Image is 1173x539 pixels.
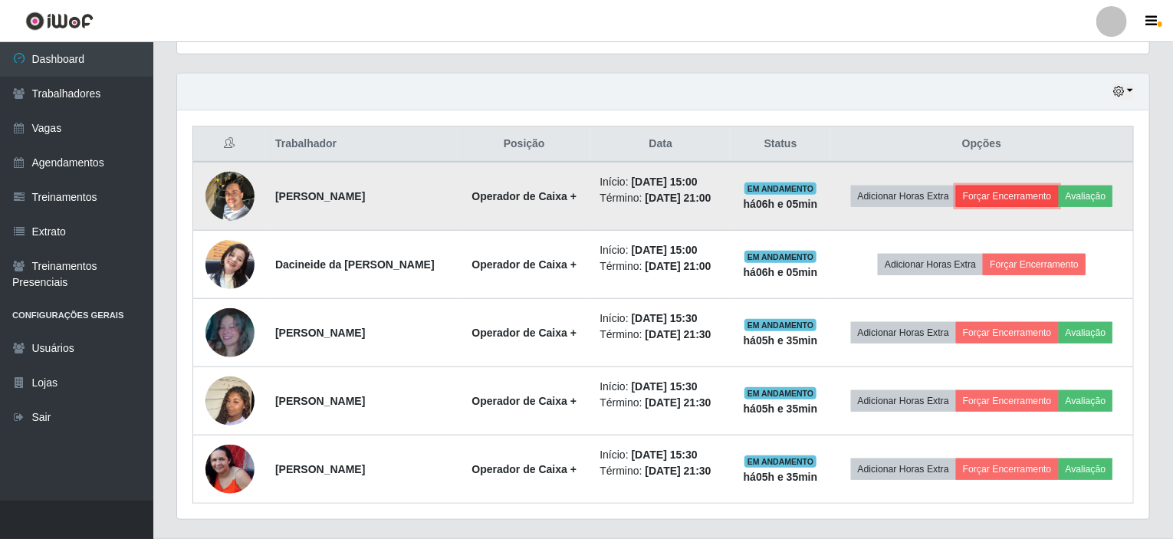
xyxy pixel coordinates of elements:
button: Adicionar Horas Extra [851,458,956,480]
time: [DATE] 21:30 [646,328,711,340]
button: Avaliação [1059,458,1113,480]
th: Data [590,127,731,163]
span: EM ANDAMENTO [744,455,817,468]
img: 1752513386175.jpeg [205,232,255,297]
li: Início: [600,242,721,258]
strong: há 06 h e 05 min [744,198,818,210]
li: Início: [600,379,721,395]
button: Forçar Encerramento [956,186,1059,207]
th: Posição [458,127,590,163]
span: EM ANDAMENTO [744,319,817,331]
button: Adicionar Horas Extra [851,322,956,343]
img: 1745635313698.jpeg [205,357,255,445]
strong: [PERSON_NAME] [275,327,365,339]
time: [DATE] 15:00 [632,176,698,188]
strong: Dacineide da [PERSON_NAME] [275,258,435,271]
time: [DATE] 21:00 [646,260,711,272]
button: Adicionar Horas Extra [878,254,983,275]
button: Adicionar Horas Extra [851,390,956,412]
button: Forçar Encerramento [956,458,1059,480]
strong: [PERSON_NAME] [275,395,365,407]
strong: Operador de Caixa + [472,463,577,475]
span: EM ANDAMENTO [744,251,817,263]
th: Status [731,127,830,163]
span: EM ANDAMENTO [744,182,817,195]
button: Avaliação [1059,390,1113,412]
img: 1743338839822.jpeg [205,445,255,494]
button: Forçar Encerramento [956,322,1059,343]
strong: Operador de Caixa + [472,258,577,271]
time: [DATE] 15:30 [632,380,698,393]
strong: Operador de Caixa + [472,395,577,407]
strong: [PERSON_NAME] [275,190,365,202]
strong: Operador de Caixa + [472,190,577,202]
strong: há 05 h e 35 min [744,334,818,347]
th: Trabalhador [266,127,458,163]
li: Término: [600,190,721,206]
img: 1725217718320.jpeg [205,163,255,228]
button: Adicionar Horas Extra [851,186,956,207]
button: Avaliação [1059,322,1113,343]
li: Início: [600,174,721,190]
time: [DATE] 21:30 [646,396,711,409]
li: Término: [600,463,721,479]
time: [DATE] 15:30 [632,312,698,324]
li: Término: [600,327,721,343]
strong: há 05 h e 35 min [744,403,818,415]
th: Opções [830,127,1133,163]
button: Forçar Encerramento [983,254,1086,275]
strong: há 05 h e 35 min [744,471,818,483]
img: CoreUI Logo [25,12,94,31]
li: Término: [600,395,721,411]
strong: Operador de Caixa + [472,327,577,339]
li: Início: [600,447,721,463]
li: Início: [600,311,721,327]
time: [DATE] 21:00 [646,192,711,204]
li: Término: [600,258,721,274]
time: [DATE] 15:30 [632,449,698,461]
span: EM ANDAMENTO [744,387,817,399]
button: Forçar Encerramento [956,390,1059,412]
strong: [PERSON_NAME] [275,463,365,475]
img: 1733427416701.jpeg [205,308,255,357]
button: Avaliação [1059,186,1113,207]
time: [DATE] 15:00 [632,244,698,256]
time: [DATE] 21:30 [646,465,711,477]
strong: há 06 h e 05 min [744,266,818,278]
